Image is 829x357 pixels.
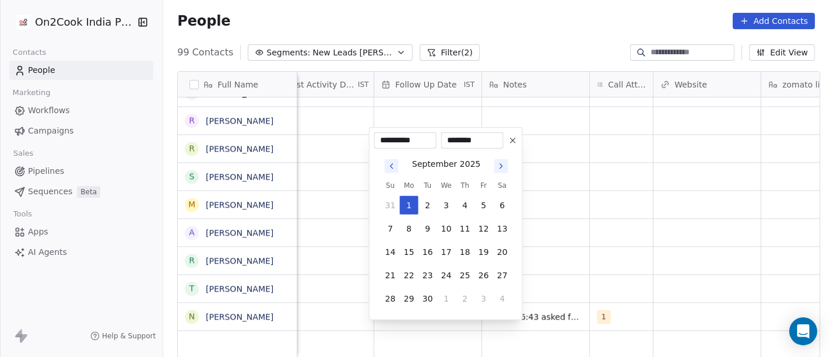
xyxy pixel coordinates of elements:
[437,266,456,285] button: 24
[437,219,456,238] button: 10
[381,266,400,285] button: 21
[475,180,493,191] th: Friday
[400,196,419,215] button: 1
[456,180,475,191] th: Thursday
[437,243,456,261] button: 17
[475,219,493,238] button: 12
[456,219,475,238] button: 11
[475,289,493,308] button: 3
[400,180,419,191] th: Monday
[456,289,475,308] button: 2
[456,243,475,261] button: 18
[381,243,400,261] button: 14
[419,289,437,308] button: 30
[419,266,437,285] button: 23
[493,266,512,285] button: 27
[381,196,400,215] button: 31
[475,243,493,261] button: 19
[493,243,512,261] button: 20
[381,180,400,191] th: Sunday
[419,219,437,238] button: 9
[437,196,456,215] button: 3
[400,219,419,238] button: 8
[493,180,512,191] th: Saturday
[384,158,400,174] button: Go to previous month
[381,219,400,238] button: 7
[456,196,475,215] button: 4
[493,219,512,238] button: 13
[400,289,419,308] button: 29
[493,289,512,308] button: 4
[475,196,493,215] button: 5
[419,243,437,261] button: 16
[381,289,400,308] button: 28
[437,289,456,308] button: 1
[419,196,437,215] button: 2
[400,266,419,285] button: 22
[437,180,456,191] th: Wednesday
[456,266,475,285] button: 25
[475,266,493,285] button: 26
[412,158,480,170] div: September 2025
[493,158,510,174] button: Go to next month
[493,196,512,215] button: 6
[400,243,419,261] button: 15
[419,180,437,191] th: Tuesday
